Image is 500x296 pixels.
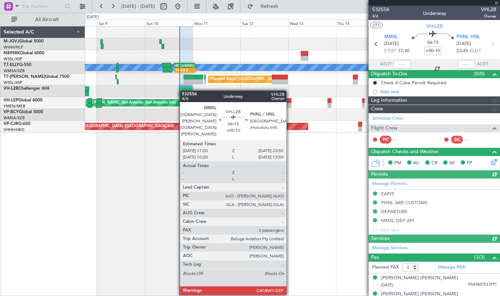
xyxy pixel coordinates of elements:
a: WMSA/SZB [4,68,25,74]
span: 17:30 [398,47,409,55]
span: Dispatch Checks and Weather [371,148,439,156]
span: 23:45 [456,47,468,55]
div: Planned Maint [GEOGRAPHIC_DATA] ([GEOGRAPHIC_DATA] Intl) [55,121,174,132]
div: Sun 10 [145,20,193,26]
div: Planned Maint [GEOGRAPHIC_DATA] ([GEOGRAPHIC_DATA]) [210,74,323,85]
span: PHNL HNL [456,34,480,41]
a: WIHH/HLP [4,45,23,50]
div: Thu 14 [336,20,384,26]
a: VP-CJRG-650 [4,122,30,126]
a: M-JGVJGlobal 5000 [4,39,44,44]
span: T7-[PERSON_NAME] [4,75,45,79]
span: [DATE] [384,40,399,47]
label: Planned PAX [372,264,399,271]
a: VH-LEPGlobal 6000 [4,98,42,102]
span: (3/3) [474,254,485,261]
span: VH-L2B [426,22,443,30]
div: Wed 13 [288,20,336,26]
span: All Aircraft [19,17,75,22]
span: [DATE] [456,40,471,47]
span: ATOT [380,61,392,68]
span: Refresh [255,4,285,9]
button: All Aircraft [8,14,77,25]
span: Owner [481,13,496,19]
div: Sat 9 [97,20,145,26]
a: VH-L2BChallenger 604 [4,86,49,91]
a: Manage PAX [438,264,465,271]
a: N8998KGlobal 6000 [4,51,44,55]
span: MMSL [384,34,398,41]
span: [DATE] - [DATE] [121,3,155,10]
a: YMEN/MEB [4,104,25,109]
span: AC [413,160,420,167]
span: VP-BCY [4,110,19,114]
div: Tue 12 [240,20,288,26]
span: VH-LEP [4,98,18,102]
a: VHHH/HKG [4,127,25,132]
a: T7-[PERSON_NAME]Global 7500 [4,75,69,79]
div: [DATE] [86,14,99,20]
span: VH-L2B [4,86,19,91]
div: [PERSON_NAME] [PERSON_NAME] [381,275,458,282]
span: VP-CJR [4,122,18,126]
a: VP-BCYGlobal 5000 [4,110,43,114]
a: T7-ELLYG-550 [4,63,31,67]
span: ALDT [477,61,489,68]
div: WMSA [184,63,194,67]
span: ELDT [470,47,481,55]
div: Check if Cuba Permit Required [381,80,446,86]
span: PM [394,160,401,167]
span: FP [467,160,472,167]
span: 06:15 [427,39,439,46]
span: 4/6 [372,13,389,19]
span: ETOT [384,47,396,55]
span: T7-ELLY [4,63,19,67]
span: VHL2B [481,6,496,13]
div: HECA [174,63,184,67]
span: CR [431,160,437,167]
span: Pax [371,254,379,262]
span: 532556 [372,6,389,13]
button: Refresh [244,1,287,12]
a: WSSL/XSP [4,56,22,62]
a: WSSL/XSP [4,80,22,85]
span: M-JGVJ [4,39,19,44]
span: N8998K [4,51,20,55]
div: [PERSON_NAME] San Antonio (San Antonio Intl) [88,97,176,108]
div: Add new [380,89,496,95]
button: UTC [370,22,383,28]
div: - [185,68,195,72]
input: Trip Number [22,1,63,12]
div: Mon 11 [193,20,241,26]
a: WMSA/SZB [4,115,25,121]
span: PA8360753 (PP) [468,282,496,288]
span: (0/0) [474,70,485,77]
div: 15:03 Z [175,68,185,72]
span: Dispatch To-Dos [371,70,407,78]
div: Underway [423,10,446,17]
span: AF [449,160,455,167]
span: [DATE] [381,282,393,288]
